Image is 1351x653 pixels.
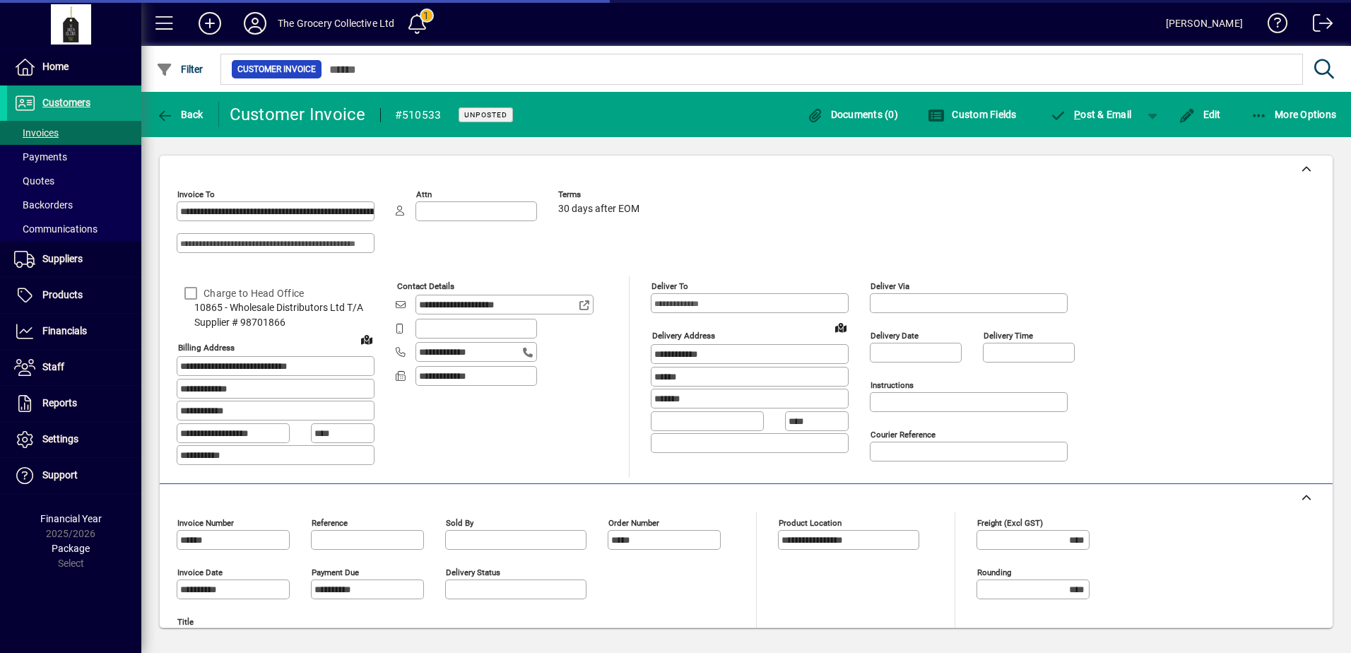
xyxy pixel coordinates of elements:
[871,380,914,390] mat-label: Instructions
[14,223,98,235] span: Communications
[141,102,219,127] app-page-header-button: Back
[1074,109,1080,120] span: P
[558,204,639,215] span: 30 days after EOM
[779,517,842,527] mat-label: Product location
[237,62,316,76] span: Customer Invoice
[871,331,919,341] mat-label: Delivery date
[7,145,141,169] a: Payments
[446,567,500,577] mat-label: Delivery status
[7,242,141,277] a: Suppliers
[1247,102,1340,127] button: More Options
[1179,109,1221,120] span: Edit
[278,12,395,35] div: The Grocery Collective Ltd
[1251,109,1337,120] span: More Options
[651,281,688,291] mat-label: Deliver To
[7,458,141,493] a: Support
[42,289,83,300] span: Products
[1043,102,1139,127] button: Post & Email
[42,61,69,72] span: Home
[14,199,73,211] span: Backorders
[156,109,203,120] span: Back
[177,567,223,577] mat-label: Invoice date
[42,361,64,372] span: Staff
[1175,102,1225,127] button: Edit
[187,11,232,36] button: Add
[7,49,141,85] a: Home
[1166,12,1243,35] div: [PERSON_NAME]
[312,517,348,527] mat-label: Reference
[153,57,207,82] button: Filter
[803,102,902,127] button: Documents (0)
[42,433,78,445] span: Settings
[355,328,378,351] a: View on map
[608,517,659,527] mat-label: Order number
[984,331,1033,341] mat-label: Delivery time
[42,253,83,264] span: Suppliers
[40,513,102,524] span: Financial Year
[42,469,78,481] span: Support
[14,151,67,163] span: Payments
[14,127,59,139] span: Invoices
[806,109,898,120] span: Documents (0)
[232,11,278,36] button: Profile
[7,193,141,217] a: Backorders
[42,397,77,408] span: Reports
[1302,3,1333,49] a: Logout
[7,121,141,145] a: Invoices
[464,110,507,119] span: Unposted
[177,616,194,626] mat-label: Title
[14,175,54,187] span: Quotes
[1257,3,1288,49] a: Knowledge Base
[928,109,1017,120] span: Custom Fields
[312,567,359,577] mat-label: Payment due
[7,350,141,385] a: Staff
[1050,109,1132,120] span: ost & Email
[7,217,141,241] a: Communications
[156,64,203,75] span: Filter
[177,300,374,330] span: 10865 - Wholesale Distributors Ltd T/A Supplier # 98701866
[871,281,909,291] mat-label: Deliver via
[871,430,936,440] mat-label: Courier Reference
[395,104,442,127] div: #510533
[177,517,234,527] mat-label: Invoice number
[977,517,1043,527] mat-label: Freight (excl GST)
[7,278,141,313] a: Products
[177,189,215,199] mat-label: Invoice To
[924,102,1020,127] button: Custom Fields
[230,103,366,126] div: Customer Invoice
[416,189,432,199] mat-label: Attn
[7,422,141,457] a: Settings
[153,102,207,127] button: Back
[7,386,141,421] a: Reports
[42,325,87,336] span: Financials
[7,314,141,349] a: Financials
[7,169,141,193] a: Quotes
[977,567,1011,577] mat-label: Rounding
[830,316,852,339] a: View on map
[446,517,473,527] mat-label: Sold by
[52,543,90,554] span: Package
[42,97,90,108] span: Customers
[558,190,643,199] span: Terms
